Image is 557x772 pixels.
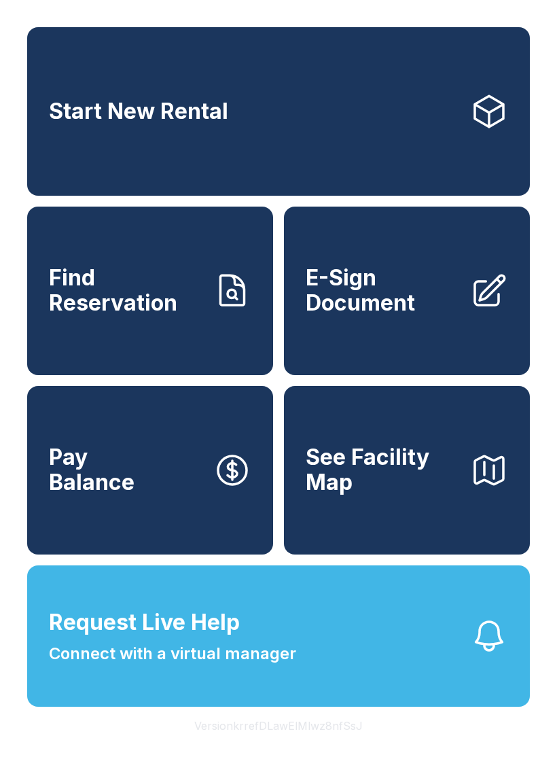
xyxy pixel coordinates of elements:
button: See Facility Map [284,386,530,555]
span: Pay Balance [49,445,134,495]
span: Find Reservation [49,266,202,315]
button: PayBalance [27,386,273,555]
a: Start New Rental [27,27,530,196]
span: E-Sign Document [306,266,459,315]
a: Find Reservation [27,207,273,375]
a: E-Sign Document [284,207,530,375]
span: Connect with a virtual manager [49,642,296,666]
button: Request Live HelpConnect with a virtual manager [27,565,530,707]
span: Start New Rental [49,99,228,124]
span: Request Live Help [49,606,240,639]
span: See Facility Map [306,445,459,495]
button: VersionkrrefDLawElMlwz8nfSsJ [183,707,374,745]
